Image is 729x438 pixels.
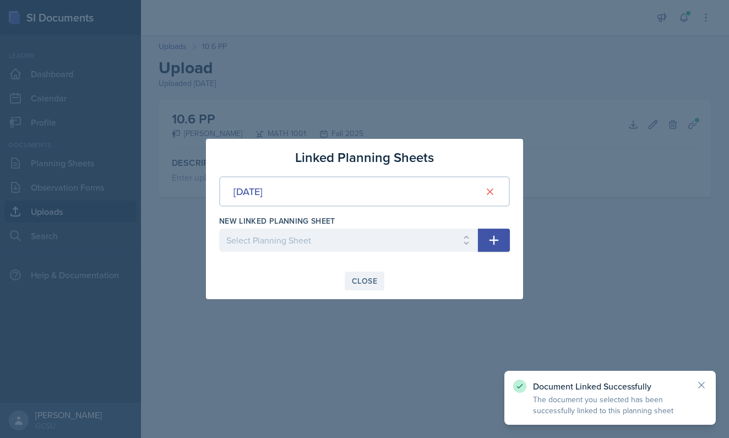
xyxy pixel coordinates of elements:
[233,184,263,199] div: [DATE]
[219,215,335,226] label: New Linked Planning Sheet
[295,148,434,167] h3: Linked Planning Sheets
[533,394,687,416] p: The document you selected has been successfully linked to this planning sheet
[352,277,377,285] div: Close
[533,381,687,392] p: Document Linked Successfully
[345,272,384,290] button: Close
